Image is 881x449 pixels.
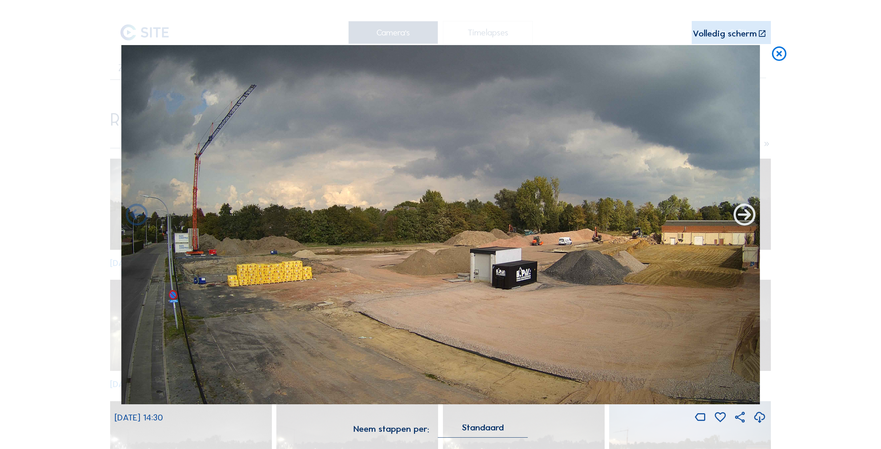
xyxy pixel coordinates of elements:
img: Image [121,45,760,404]
div: Volledig scherm [693,29,757,38]
div: Standaard [438,425,528,438]
i: Back [731,202,757,229]
span: [DATE] 14:30 [115,412,163,423]
i: Forward [124,202,150,229]
div: Standaard [462,425,504,431]
div: Neem stappen per: [353,425,429,433]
